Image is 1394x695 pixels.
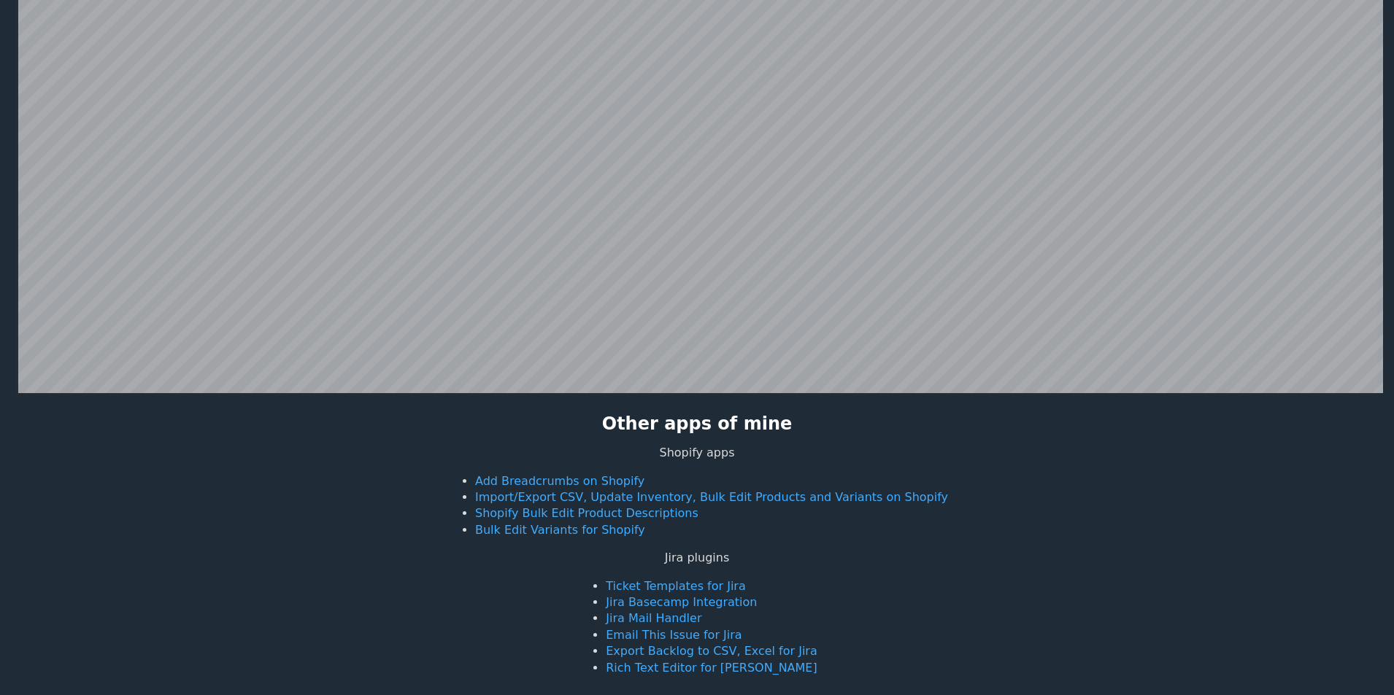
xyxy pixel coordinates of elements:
a: Add Breadcrumbs on Shopify [475,474,644,488]
a: Export Backlog to CSV, Excel for Jira [606,644,817,658]
a: Shopify Bulk Edit Product Descriptions [475,506,698,520]
a: Jira Mail Handler [606,611,701,625]
a: Rich Text Editor for [PERSON_NAME] [606,661,817,675]
a: Email This Issue for Jira [606,628,742,642]
a: Ticket Templates for Jira [606,579,745,593]
a: Import/Export CSV, Update Inventory, Bulk Edit Products and Variants on Shopify [475,490,948,504]
h2: Other apps of mine [602,412,793,437]
a: Jira Basecamp Integration [606,595,757,609]
a: Bulk Edit Variants for Shopify [475,523,645,537]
